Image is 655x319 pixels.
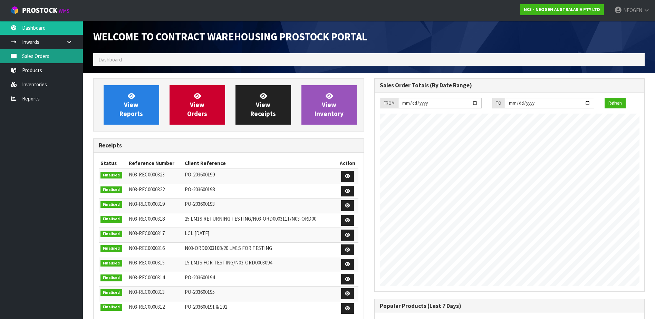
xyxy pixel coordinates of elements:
span: Finalised [100,289,122,296]
span: PO-203600193 [185,201,215,207]
span: Finalised [100,172,122,179]
span: N03-REC0000318 [129,215,165,222]
span: N03-ORD0003108/20 LM1S FOR TESTING [185,245,272,251]
strong: N03 - NEOGEN AUSTRALASIA PTY LTD [524,7,600,12]
span: N03-REC0000312 [129,303,165,310]
span: View Inventory [315,92,344,118]
th: Client Reference [183,158,337,169]
span: Welcome to Contract Warehousing ProStock Portal [93,30,367,43]
a: ViewReports [104,85,159,125]
span: NEOGEN [623,7,642,13]
span: PO-203600191 & 192 [185,303,227,310]
span: Finalised [100,274,122,281]
span: View Receipts [250,92,276,118]
small: WMS [59,8,69,14]
div: FROM [380,98,398,109]
span: N03-REC0000323 [129,171,165,178]
a: ViewInventory [301,85,357,125]
span: N03-REC0000313 [129,289,165,295]
span: PO-203600194 [185,274,215,281]
th: Action [337,158,358,169]
th: Status [99,158,127,169]
span: ProStock [22,6,57,15]
span: PO-203600198 [185,186,215,193]
span: 15 LM1S FOR TESTING/N03-ORD0003094 [185,259,272,266]
span: N03-REC0000315 [129,259,165,266]
img: cube-alt.png [10,6,19,14]
span: N03-REC0000322 [129,186,165,193]
span: Finalised [100,231,122,238]
span: LCL [DATE] [185,230,209,236]
span: Finalised [100,216,122,223]
span: Finalised [100,201,122,208]
span: View Orders [187,92,207,118]
span: Finalised [100,245,122,252]
span: N03-REC0000319 [129,201,165,207]
span: N03-REC0000317 [129,230,165,236]
h3: Popular Products (Last 7 Days) [380,303,639,309]
span: Finalised [100,260,122,267]
span: Finalised [100,304,122,311]
span: Finalised [100,186,122,193]
span: View Reports [119,92,143,118]
span: N03-REC0000316 [129,245,165,251]
span: 25 LM1S RETURNING TESTING/N03-ORD0003111/N03-ORD00 [185,215,316,222]
span: N03-REC0000314 [129,274,165,281]
a: ViewOrders [170,85,225,125]
button: Refresh [605,98,626,109]
h3: Receipts [99,142,358,149]
span: PO-203600199 [185,171,215,178]
span: PO-203600195 [185,289,215,295]
h3: Sales Order Totals (By Date Range) [380,82,639,89]
th: Reference Number [127,158,183,169]
div: TO [492,98,505,109]
a: ViewReceipts [235,85,291,125]
span: Dashboard [98,56,122,63]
